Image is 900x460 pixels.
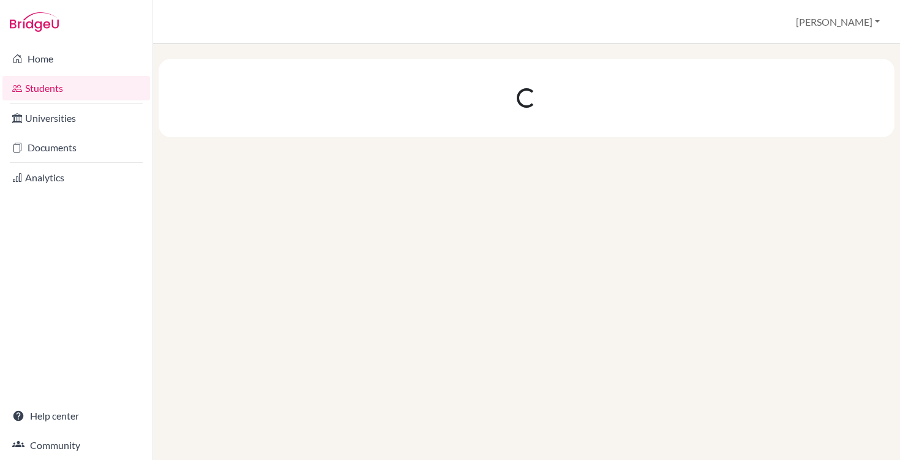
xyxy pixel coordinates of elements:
[2,76,150,100] a: Students
[790,10,885,34] button: [PERSON_NAME]
[2,404,150,428] a: Help center
[10,12,59,32] img: Bridge-U
[2,165,150,190] a: Analytics
[2,135,150,160] a: Documents
[2,433,150,458] a: Community
[2,106,150,130] a: Universities
[2,47,150,71] a: Home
